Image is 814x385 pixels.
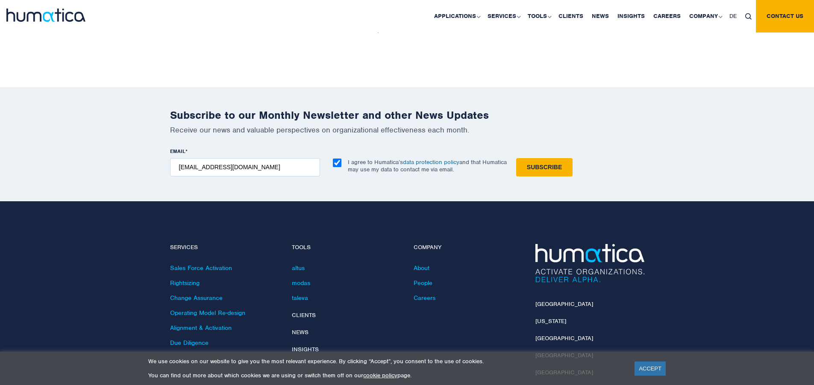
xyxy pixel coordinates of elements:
[348,159,507,173] p: I agree to Humatica’s and that Humatica may use my data to contact me via email.
[363,372,397,379] a: cookie policy
[148,358,624,365] p: We use cookies on our website to give you the most relevant experience. By clicking “Accept”, you...
[170,309,245,317] a: Operating Model Re-design
[170,244,279,251] h4: Services
[745,13,752,20] img: search_icon
[170,109,644,122] h2: Subscribe to our Monthly Newsletter and other News Updates
[148,372,624,379] p: You can find out more about which cookies we are using or switch them off on our page.
[516,158,573,176] input: Subscribe
[170,148,185,155] span: EMAIL
[170,279,200,287] a: Rightsizing
[6,9,85,22] img: logo
[292,244,401,251] h4: Tools
[292,346,319,353] a: Insights
[292,264,305,272] a: altus
[403,159,459,166] a: data protection policy
[170,294,223,302] a: Change Assurance
[292,294,308,302] a: taleva
[333,159,341,167] input: I agree to Humatica’sdata protection policyand that Humatica may use my data to contact me via em...
[414,294,435,302] a: Careers
[635,361,666,376] a: ACCEPT
[292,329,309,336] a: News
[414,244,523,251] h4: Company
[170,158,320,176] input: name@company.com
[170,264,232,272] a: Sales Force Activation
[292,312,316,319] a: Clients
[170,324,232,332] a: Alignment & Activation
[414,279,432,287] a: People
[414,264,429,272] a: About
[170,339,209,347] a: Due Diligence
[535,300,593,308] a: [GEOGRAPHIC_DATA]
[535,244,644,282] img: Humatica
[535,335,593,342] a: [GEOGRAPHIC_DATA]
[535,317,566,325] a: [US_STATE]
[170,125,644,135] p: Receive our news and valuable perspectives on organizational effectiveness each month.
[729,12,737,20] span: DE
[292,279,310,287] a: modas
